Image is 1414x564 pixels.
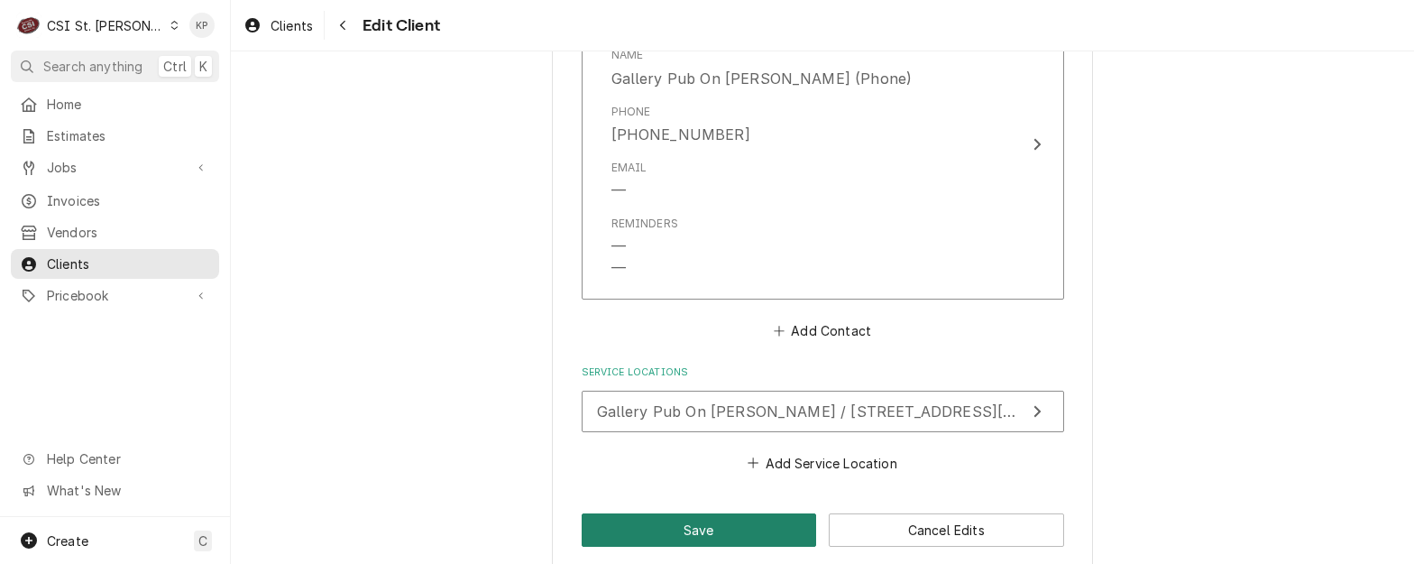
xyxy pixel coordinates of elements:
[611,257,626,279] div: —
[199,57,207,76] span: K
[745,450,900,476] button: Add Service Location
[47,286,183,305] span: Pricebook
[189,13,215,38] div: Kym Parson's Avatar
[271,16,313,35] span: Clients
[611,160,647,176] div: Email
[11,476,219,505] a: Go to What's New
[611,160,647,201] div: Email
[47,126,210,145] span: Estimates
[11,249,219,279] a: Clients
[611,236,626,257] div: —
[163,57,187,76] span: Ctrl
[47,481,208,500] span: What's New
[770,319,874,344] button: Add Contact
[582,513,1064,547] div: Button Group
[611,216,678,232] div: Reminders
[611,124,750,145] div: [PHONE_NUMBER]
[47,533,88,549] span: Create
[611,68,913,89] div: Gallery Pub On [PERSON_NAME] (Phone)
[47,449,208,468] span: Help Center
[47,95,210,114] span: Home
[582,391,1064,432] button: Update Service Location
[11,121,219,151] a: Estimates
[236,11,320,41] a: Clients
[47,223,210,242] span: Vendors
[11,217,219,247] a: Vendors
[611,104,750,145] div: Phone
[328,11,357,40] button: Navigate back
[597,402,1124,421] span: Gallery Pub On [PERSON_NAME] / [STREET_ADDRESS][PERSON_NAME]
[43,57,142,76] span: Search anything
[11,186,219,216] a: Invoices
[11,281,219,310] a: Go to Pricebook
[198,532,207,550] span: C
[47,254,210,273] span: Clients
[582,513,1064,547] div: Button Group Row
[11,444,219,474] a: Go to Help Center
[16,13,41,38] div: C
[829,513,1064,547] button: Cancel Edits
[357,14,440,38] span: Edit Client
[611,180,626,201] div: —
[611,47,644,63] div: Name
[611,216,678,279] div: Reminders
[582,365,1064,476] div: Service Locations
[16,13,41,38] div: CSI St. Louis's Avatar
[611,47,913,88] div: Name
[11,89,219,119] a: Home
[611,104,651,120] div: Phone
[582,365,1064,380] label: Service Locations
[11,51,219,82] button: Search anythingCtrlK
[47,191,210,210] span: Invoices
[582,513,817,547] button: Save
[47,158,183,177] span: Jobs
[189,13,215,38] div: KP
[47,16,164,35] div: CSI St. [PERSON_NAME]
[11,153,219,182] a: Go to Jobs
